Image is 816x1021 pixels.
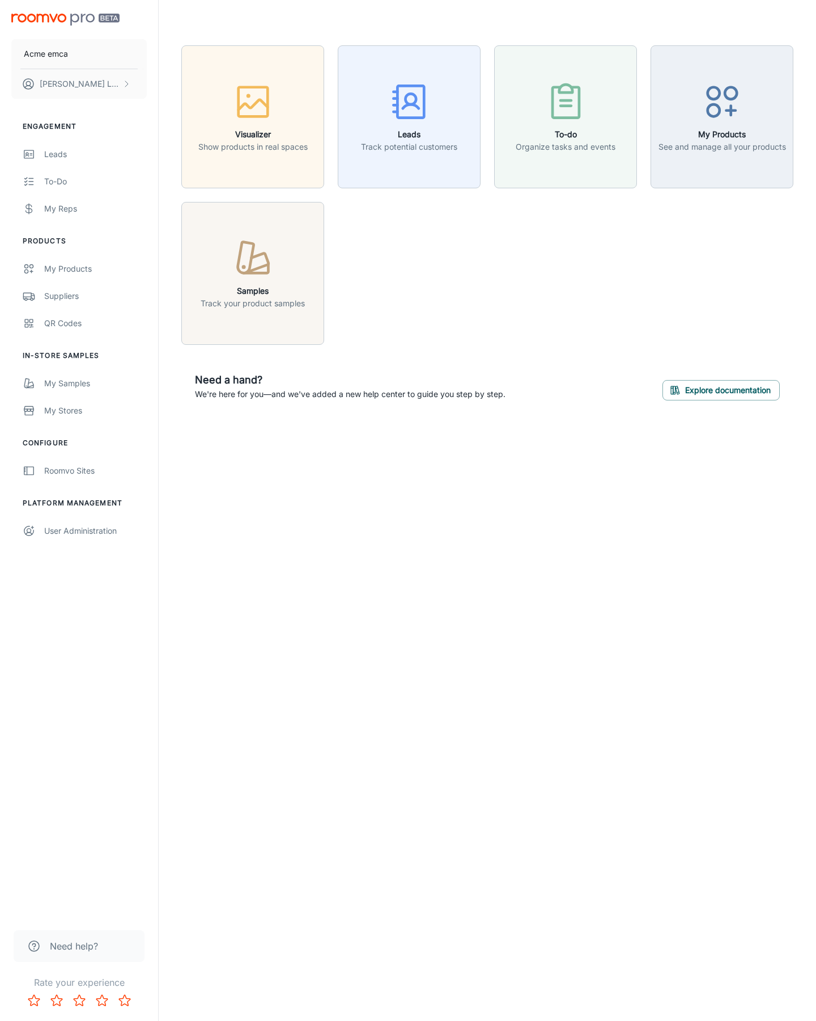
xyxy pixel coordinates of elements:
[651,110,793,121] a: My ProductsSee and manage all your products
[181,45,324,188] button: VisualizerShow products in real spaces
[44,317,147,330] div: QR Codes
[40,78,120,90] p: [PERSON_NAME] Leaptools
[44,290,147,302] div: Suppliers
[662,380,780,400] button: Explore documentation
[44,263,147,275] div: My Products
[181,267,324,278] a: SamplesTrack your product samples
[338,45,481,188] button: LeadsTrack potential customers
[651,45,793,188] button: My ProductsSee and manage all your products
[44,202,147,215] div: My Reps
[494,45,637,188] button: To-doOrganize tasks and events
[44,148,147,161] div: Leads
[662,383,780,395] a: Explore documentation
[44,404,147,417] div: My Stores
[516,128,615,141] h6: To-do
[11,69,147,99] button: [PERSON_NAME] Leaptools
[24,48,68,60] p: Acme emca
[44,175,147,188] div: To-do
[494,110,637,121] a: To-doOrganize tasks and events
[11,39,147,69] button: Acme emca
[361,141,457,153] p: Track potential customers
[361,128,457,141] h6: Leads
[195,372,505,388] h6: Need a hand?
[201,285,305,297] h6: Samples
[195,388,505,400] p: We're here for you—and we've added a new help center to guide you step by step.
[658,141,786,153] p: See and manage all your products
[198,128,308,141] h6: Visualizer
[516,141,615,153] p: Organize tasks and events
[11,14,120,26] img: Roomvo PRO Beta
[181,202,324,345] button: SamplesTrack your product samples
[201,297,305,310] p: Track your product samples
[658,128,786,141] h6: My Products
[44,377,147,390] div: My Samples
[198,141,308,153] p: Show products in real spaces
[338,110,481,121] a: LeadsTrack potential customers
